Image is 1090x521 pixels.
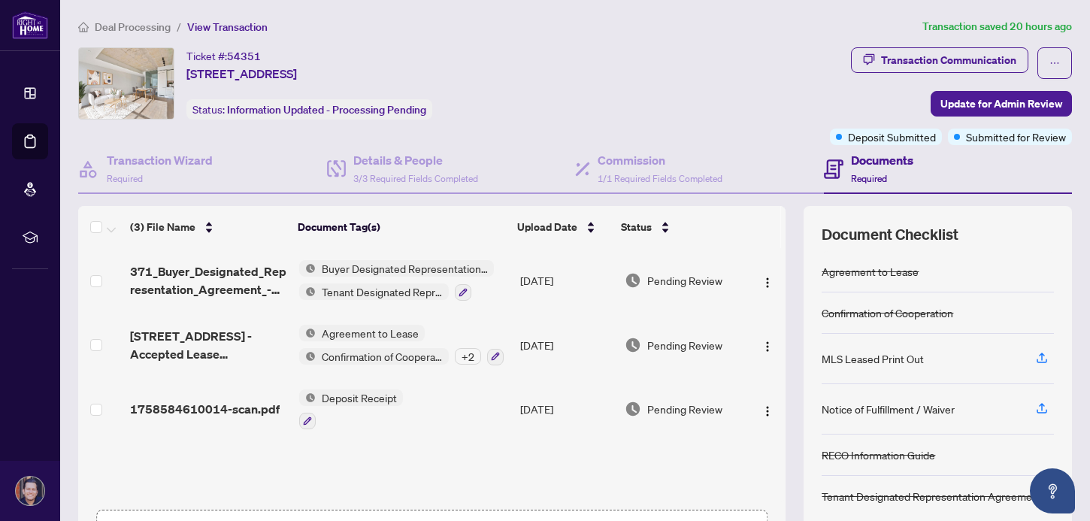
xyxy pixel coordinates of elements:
button: Logo [755,268,780,292]
span: Tenant Designated Representation Agreement [316,283,449,300]
span: Pending Review [647,272,722,289]
span: Update for Admin Review [940,92,1062,116]
span: [STREET_ADDRESS] - Accepted Lease Agreement.pdf [130,327,287,363]
span: 1/1 Required Fields Completed [598,173,722,184]
button: Logo [755,397,780,421]
span: Deposit Submitted [848,129,936,145]
span: 371_Buyer_Designated_Representation_Agreement_-_PropTx-[PERSON_NAME].pdf [130,262,287,298]
h4: Details & People [353,151,478,169]
div: Tenant Designated Representation Agreement [822,488,1042,504]
span: home [78,22,89,32]
button: Transaction Communication [851,47,1028,73]
th: Upload Date [511,206,615,248]
th: (3) File Name [124,206,292,248]
span: Information Updated - Processing Pending [227,103,426,117]
span: Pending Review [647,401,722,417]
span: View Transaction [187,20,268,34]
div: + 2 [455,348,481,365]
div: Confirmation of Cooperation [822,304,953,321]
h4: Documents [851,151,913,169]
span: Submitted for Review [966,129,1066,145]
span: ellipsis [1049,58,1060,68]
span: Deposit Receipt [316,389,403,406]
span: Pending Review [647,337,722,353]
img: IMG-W12410182_1.jpg [79,48,174,119]
button: Open asap [1030,468,1075,513]
span: Required [107,173,143,184]
img: Status Icon [299,325,316,341]
td: [DATE] [514,313,619,377]
button: Update for Admin Review [931,91,1072,117]
span: Document Checklist [822,224,958,245]
span: Buyer Designated Representation Agreement [316,260,494,277]
img: logo [12,11,48,39]
span: (3) File Name [130,219,195,235]
img: Status Icon [299,260,316,277]
img: Profile Icon [16,477,44,505]
div: Ticket #: [186,47,261,65]
img: Logo [761,277,774,289]
span: Upload Date [517,219,577,235]
button: Status IconDeposit Receipt [299,389,403,430]
span: [STREET_ADDRESS] [186,65,297,83]
span: 54351 [227,50,261,63]
div: Transaction Communication [881,48,1016,72]
span: 1758584610014-scan.pdf [130,400,280,418]
div: Status: [186,99,432,120]
li: / [177,18,181,35]
span: Agreement to Lease [316,325,425,341]
div: Notice of Fulfillment / Waiver [822,401,955,417]
button: Logo [755,333,780,357]
img: Status Icon [299,348,316,365]
div: RECO Information Guide [822,447,935,463]
td: [DATE] [514,248,619,313]
td: [DATE] [514,377,619,442]
img: Status Icon [299,389,316,406]
img: Logo [761,405,774,417]
th: Status [615,206,745,248]
span: Required [851,173,887,184]
button: Status IconAgreement to LeaseStatus IconConfirmation of Cooperation+2 [299,325,504,365]
div: Agreement to Lease [822,263,919,280]
img: Status Icon [299,283,316,300]
img: Logo [761,341,774,353]
article: Transaction saved 20 hours ago [922,18,1072,35]
th: Document Tag(s) [292,206,511,248]
img: Document Status [625,337,641,353]
button: Status IconBuyer Designated Representation AgreementStatus IconTenant Designated Representation A... [299,260,494,301]
h4: Commission [598,151,722,169]
img: Document Status [625,272,641,289]
span: Status [621,219,652,235]
img: Document Status [625,401,641,417]
span: 3/3 Required Fields Completed [353,173,478,184]
span: Deal Processing [95,20,171,34]
div: MLS Leased Print Out [822,350,924,367]
h4: Transaction Wizard [107,151,213,169]
span: Confirmation of Cooperation [316,348,449,365]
